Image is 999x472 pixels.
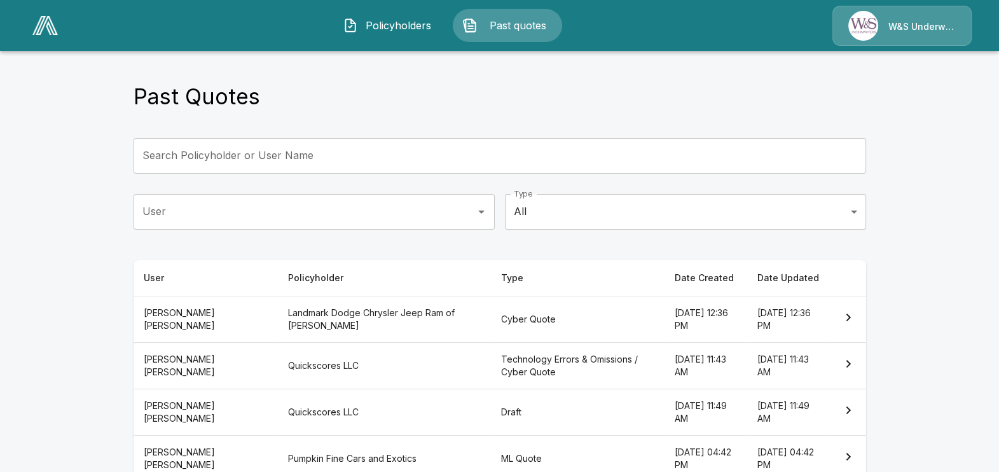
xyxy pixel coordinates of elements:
button: Past quotes IconPast quotes [453,9,562,42]
span: Policyholders [363,18,433,33]
div: All [505,194,866,230]
th: [DATE] 11:43 AM [747,342,830,389]
img: Past quotes Icon [462,18,478,33]
th: [DATE] 11:49 AM [665,389,747,435]
button: Open [472,203,490,221]
th: User [134,260,278,296]
span: Past quotes [483,18,553,33]
h4: Past Quotes [134,83,260,110]
th: Policyholder [278,260,491,296]
th: Cyber Quote [491,296,665,342]
th: Quickscores LLC [278,342,491,389]
label: Type [514,188,532,199]
img: Agency Icon [848,11,878,41]
th: Draft [491,389,665,435]
th: [PERSON_NAME] [PERSON_NAME] [134,296,278,342]
button: Policyholders IconPolicyholders [333,9,443,42]
th: Quickscores LLC [278,389,491,435]
p: W&S Underwriters [888,20,956,33]
th: Landmark Dodge Chrysler Jeep Ram of [PERSON_NAME] [278,296,491,342]
th: Technology Errors & Omissions / Cyber Quote [491,342,665,389]
img: AA Logo [32,16,58,35]
th: [PERSON_NAME] [PERSON_NAME] [134,342,278,389]
th: [PERSON_NAME] [PERSON_NAME] [134,389,278,435]
th: [DATE] 11:49 AM [747,389,830,435]
th: Date Updated [747,260,830,296]
th: [DATE] 11:43 AM [665,342,747,389]
th: [DATE] 12:36 PM [665,296,747,342]
th: Date Created [665,260,747,296]
th: [DATE] 12:36 PM [747,296,830,342]
a: Agency IconW&S Underwriters [832,6,972,46]
th: Type [491,260,665,296]
img: Policyholders Icon [343,18,358,33]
